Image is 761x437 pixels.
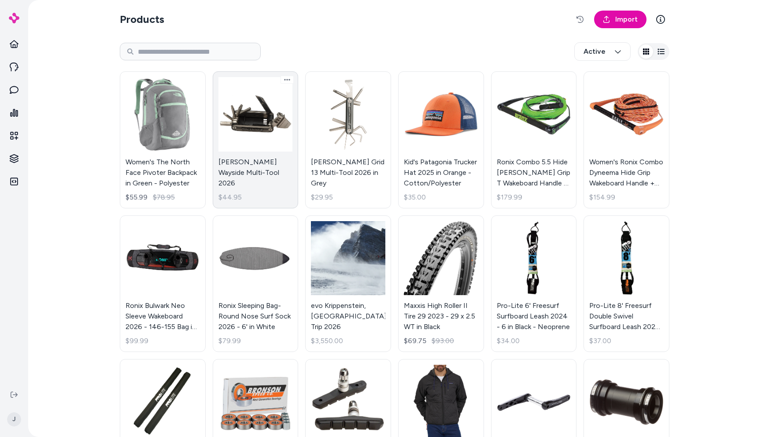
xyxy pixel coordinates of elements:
[584,71,669,208] a: Women's Ronix Combo Dyneema Hide Grip Wakeboard Handle + 70 ft Mainline 2026 in WhiteWomen's Roni...
[615,14,638,25] span: Import
[398,71,484,208] a: Kid's Patagonia Trucker Hat 2025 in Orange - Cotton/PolyesterKid's Patagonia Trucker Hat 2025 in ...
[213,71,299,208] a: Blackburn Wayside Multi-Tool 2026[PERSON_NAME] Wayside Multi-Tool 2026$44.95
[491,71,577,208] a: Ronix Combo 5.5 Hide Stich Grip T Wakeboard Handle + 80 ft Mainline 2026 in GreenRonix Combo 5.5 ...
[491,215,577,352] a: Pro-Lite 6' Freesurf Surfboard Leash 2024 - 6 in Black - NeoprenePro-Lite 6' Freesurf Surfboard L...
[305,215,391,352] a: evo Krippenstein, Austria Trip 2026evo Krippenstein, [GEOGRAPHIC_DATA] Trip 2026$3,550.00
[7,412,21,426] span: J
[594,11,646,28] a: Import
[398,215,484,352] a: Maxxis High Roller II Tire 29 2023 - 29 x 2.5 WT in BlackMaxxis High Roller II Tire 29 2023 - 29 ...
[9,13,19,23] img: alby Logo
[305,71,391,208] a: Blackburn Grid 13 Multi-Tool 2026 in Grey[PERSON_NAME] Grid 13 Multi-Tool 2026 in Grey$29.95
[5,405,23,433] button: J
[213,215,299,352] a: Ronix Sleeping Bag- Round Nose Surf Sock 2026 - 6' in WhiteRonix Sleeping Bag- Round Nose Surf So...
[120,12,164,26] h2: Products
[584,215,669,352] a: Pro-Lite 8' Freesurf Double Swivel Surfboard Leash 2024 - 8 in Black - NeoprenePro-Lite 8' Freesu...
[120,215,206,352] a: Ronix Bulwark Neo Sleeve Wakeboard 2026 - 146-155 Bag in OrangeRonix Bulwark Neo Sleeve Wakeboard...
[120,71,206,208] a: Women's The North Face Pivoter Backpack in Green - PolyesterWomen's The North Face Pivoter Backpa...
[574,42,631,61] button: Active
